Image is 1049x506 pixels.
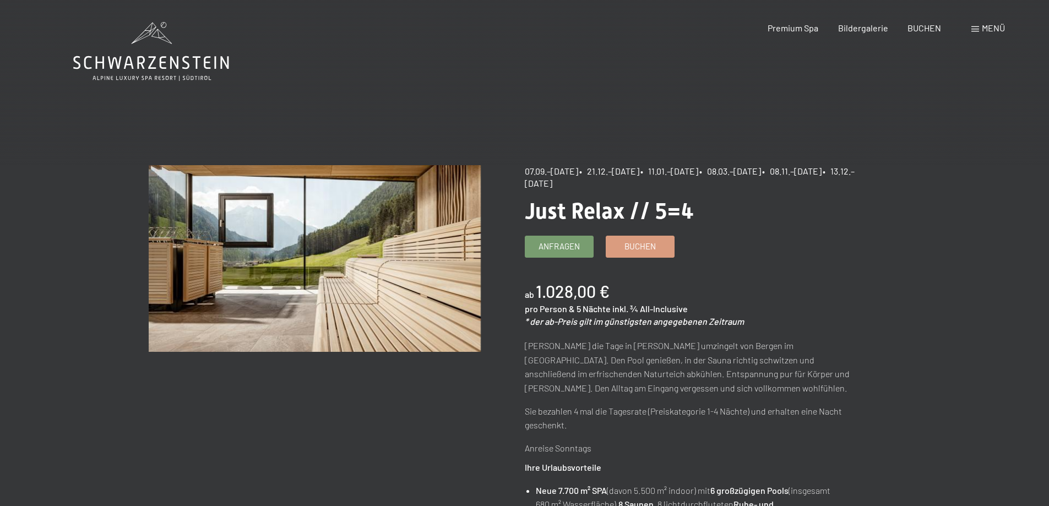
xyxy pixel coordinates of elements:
em: * der ab-Preis gilt im günstigsten angegebenen Zeitraum [525,316,744,327]
span: • 08.11.–[DATE] [762,166,822,176]
p: Sie bezahlen 4 mal die Tagesrate (Preiskategorie 1-4 Nächte) und erhalten eine Nacht geschenkt. [525,404,857,432]
span: Buchen [624,241,656,252]
strong: Ihre Urlaubsvorteile [525,462,601,472]
span: Anfragen [539,241,580,252]
p: [PERSON_NAME] die Tage in [PERSON_NAME] umzingelt von Bergen im [GEOGRAPHIC_DATA]. Den Pool genie... [525,339,857,395]
b: 1.028,00 € [536,281,610,301]
img: Just Relax // 5=4 [149,165,481,352]
span: pro Person & [525,303,575,314]
span: 5 Nächte [577,303,611,314]
strong: Neue 7.700 m² SPA [536,485,607,496]
a: Buchen [606,236,674,257]
span: Menü [982,23,1005,33]
span: • 11.01.–[DATE] [640,166,698,176]
span: inkl. ¾ All-Inclusive [612,303,688,314]
span: 07.09.–[DATE] [525,166,578,176]
a: Anfragen [525,236,593,257]
span: Just Relax // 5=4 [525,198,694,224]
span: • 21.12.–[DATE] [579,166,639,176]
strong: 6 großzügigen Pools [710,485,789,496]
span: ab [525,289,534,300]
p: Anreise Sonntags [525,441,857,455]
a: BUCHEN [907,23,941,33]
span: • 08.03.–[DATE] [699,166,761,176]
a: Premium Spa [768,23,818,33]
a: Bildergalerie [838,23,888,33]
